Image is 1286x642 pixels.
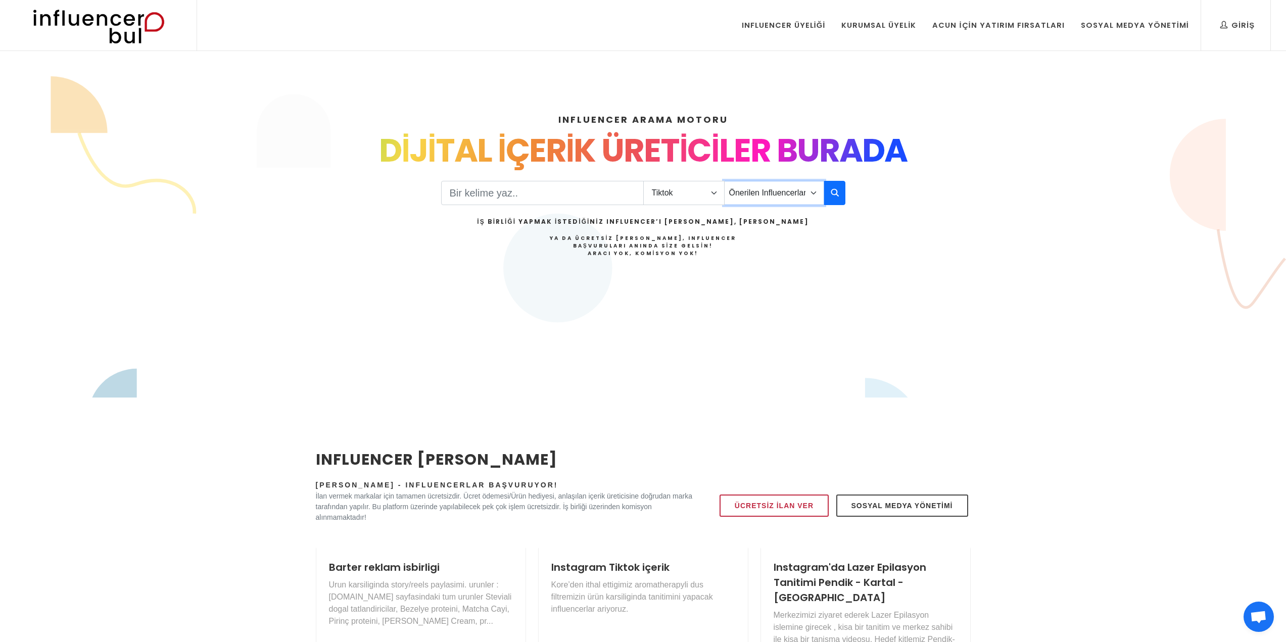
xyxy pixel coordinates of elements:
div: Kurumsal Üyelik [841,20,916,31]
a: Ücretsiz İlan Ver [720,495,829,517]
a: Sosyal Medya Yönetimi [836,495,968,517]
strong: Aracı Yok, Komisyon Yok! [588,250,699,257]
div: Sosyal Medya Yönetimi [1081,20,1189,31]
h4: INFLUENCER ARAMA MOTORU [316,113,971,126]
div: Acun İçin Yatırım Fırsatları [932,20,1064,31]
h2: INFLUENCER [PERSON_NAME] [316,448,693,471]
div: Influencer Üyeliği [742,20,826,31]
h4: Ya da Ücretsiz [PERSON_NAME], Influencer Başvuruları Anında Size Gelsin! [477,234,808,257]
span: Sosyal Medya Yönetimi [851,500,953,512]
a: Açık sohbet [1244,602,1274,632]
a: Instagram Tiktok içerik [551,560,670,574]
input: Search [441,181,644,205]
span: Ücretsiz İlan Ver [735,500,814,512]
div: DİJİTAL İÇERİK ÜRETİCİLER BURADA [316,126,971,175]
div: Giriş [1220,20,1255,31]
a: Instagram'da Lazer Epilasyon Tanitimi Pendik - Kartal - [GEOGRAPHIC_DATA] [774,560,926,605]
p: Urun karsiliginda story/reels paylasimi. urunler : [DOMAIN_NAME] sayfasindaki tum urunler Stevial... [329,579,513,627]
p: Kore’den ithal ettigimiz aromatherapyli dus filtremizin ürün karsiliginda tanitimini yapacak infl... [551,579,735,615]
h2: İş Birliği Yapmak İstediğiniz Influencer’ı [PERSON_NAME], [PERSON_NAME] [477,217,808,226]
a: Barter reklam isbirligi [329,560,440,574]
span: [PERSON_NAME] - Influencerlar Başvuruyor! [316,481,558,489]
p: İlan vermek markalar için tamamen ücretsizdir. Ücret ödemesi/Ürün hediyesi, anlaşılan içerik üret... [316,491,693,523]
